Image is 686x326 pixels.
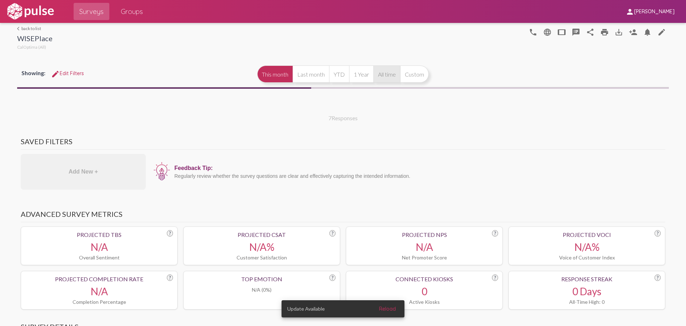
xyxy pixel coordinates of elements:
[583,25,597,39] button: Share
[513,254,661,261] div: Voice of Customer Index
[174,173,662,179] div: Regularly review whether the survey questions are clear and effectively capturing the intended in...
[655,274,661,281] div: ?
[555,25,569,39] button: tablet
[351,285,498,297] div: 0
[400,65,429,83] button: Custom
[328,115,332,121] span: 7
[600,28,609,37] mat-icon: print
[329,65,349,83] button: YTD
[121,5,143,18] span: Groups
[513,231,661,238] div: Projected VoCI
[25,285,173,297] div: N/A
[25,299,173,305] div: Completion Percentage
[188,287,335,293] div: N/A (0%)
[51,70,84,77] span: Edit Filters
[655,230,661,237] div: ?
[329,274,335,281] div: ?
[629,28,637,37] mat-icon: Person
[557,28,566,37] mat-icon: tablet
[626,8,634,16] mat-icon: person
[25,276,173,282] div: Projected Completion Rate
[174,165,662,171] div: Feedback Tip:
[21,210,665,222] h3: Advanced Survey Metrics
[643,28,652,37] mat-icon: Bell
[634,9,675,15] span: [PERSON_NAME]
[513,276,661,282] div: Response Streak
[25,254,173,261] div: Overall Sentiment
[115,3,149,20] a: Groups
[188,254,335,261] div: Customer Satisfaction
[328,115,358,121] div: Responses
[612,25,626,39] button: Download
[329,230,335,237] div: ?
[153,161,171,181] img: icon12.png
[597,25,612,39] a: print
[351,241,498,253] div: N/A
[513,285,661,297] div: 0 Days
[6,3,55,20] img: white-logo.svg
[21,154,146,190] div: Add New +
[615,28,623,37] mat-icon: Download
[17,26,53,31] a: back to list
[17,34,53,44] div: WISEPlace
[513,299,661,305] div: All-Time High: 0
[287,305,325,312] span: Update Available
[21,69,45,76] span: Showing:
[373,65,400,83] button: All time
[373,302,402,315] button: Reload
[492,230,498,237] div: ?
[25,231,173,238] div: Projected TBS
[572,28,580,37] mat-icon: speaker_notes
[188,241,335,253] div: N/A%
[351,276,498,282] div: Connected Kiosks
[379,306,396,312] span: Reload
[351,254,498,261] div: Net Promoter Score
[74,3,109,20] a: Surveys
[17,26,21,31] mat-icon: arrow_back_ios
[620,5,680,18] button: [PERSON_NAME]
[17,44,46,50] span: CalOptima (All)
[188,231,335,238] div: Projected CSAT
[167,230,173,237] div: ?
[655,25,669,39] a: language
[543,28,552,37] mat-icon: language
[349,65,373,83] button: 1 Year
[513,241,661,253] div: N/A%
[526,25,540,39] button: language
[167,274,173,281] div: ?
[626,25,640,39] button: Person
[569,25,583,39] button: speaker_notes
[540,25,555,39] button: language
[640,25,655,39] button: Bell
[257,65,293,83] button: This month
[492,274,498,281] div: ?
[529,28,537,37] mat-icon: language
[351,231,498,238] div: Projected NPS
[79,5,104,18] span: Surveys
[657,28,666,37] mat-icon: language
[25,241,173,253] div: N/A
[188,276,335,282] div: Top Emotion
[351,299,498,305] div: Active Kiosks
[51,70,60,78] mat-icon: Edit Filters
[45,67,90,80] button: Edit FiltersEdit Filters
[293,65,329,83] button: Last month
[21,137,665,150] h3: Saved Filters
[586,28,595,37] mat-icon: Share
